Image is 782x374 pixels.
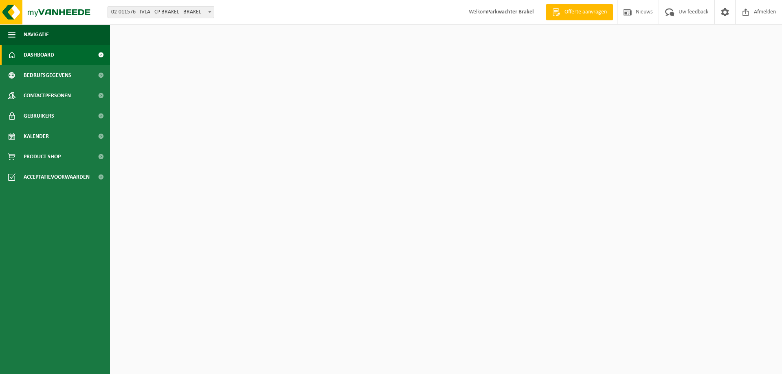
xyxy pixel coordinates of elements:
a: Offerte aanvragen [546,4,613,20]
strong: Parkwachter Brakel [487,9,534,15]
span: Kalender [24,126,49,147]
span: Offerte aanvragen [562,8,609,16]
span: Product Shop [24,147,61,167]
span: Acceptatievoorwaarden [24,167,90,187]
iframe: chat widget [4,356,136,374]
span: Bedrijfsgegevens [24,65,71,85]
span: Gebruikers [24,106,54,126]
span: 02-011576 - IVLA - CP BRAKEL - BRAKEL [108,7,214,18]
span: Navigatie [24,24,49,45]
span: Contactpersonen [24,85,71,106]
span: Dashboard [24,45,54,65]
span: 02-011576 - IVLA - CP BRAKEL - BRAKEL [108,6,214,18]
